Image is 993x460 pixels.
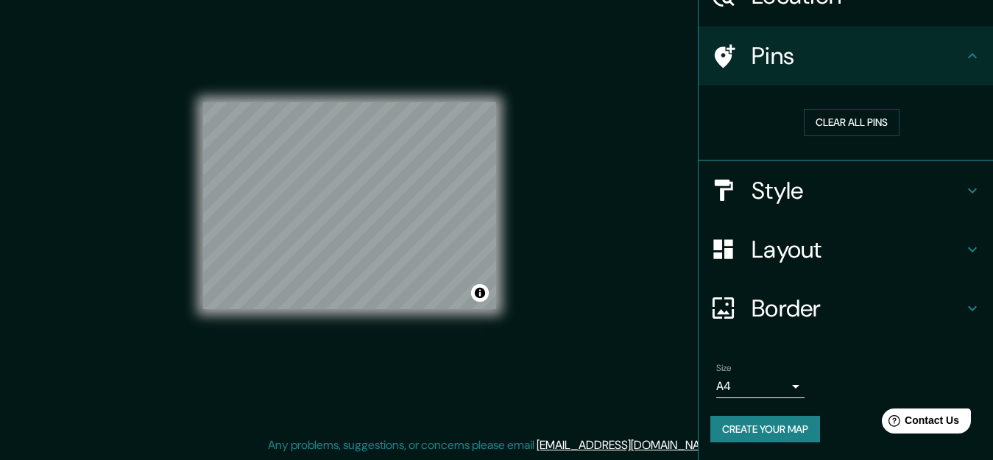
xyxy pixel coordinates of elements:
[203,102,496,309] canvas: Map
[699,161,993,220] div: Style
[699,279,993,338] div: Border
[699,26,993,85] div: Pins
[537,437,718,453] a: [EMAIL_ADDRESS][DOMAIN_NAME]
[471,284,489,302] button: Toggle attribution
[752,235,964,264] h4: Layout
[716,375,805,398] div: A4
[268,436,721,454] p: Any problems, suggestions, or concerns please email .
[710,416,820,443] button: Create your map
[862,403,977,444] iframe: Help widget launcher
[752,294,964,323] h4: Border
[699,220,993,279] div: Layout
[752,176,964,205] h4: Style
[804,109,900,136] button: Clear all pins
[752,41,964,71] h4: Pins
[716,361,732,374] label: Size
